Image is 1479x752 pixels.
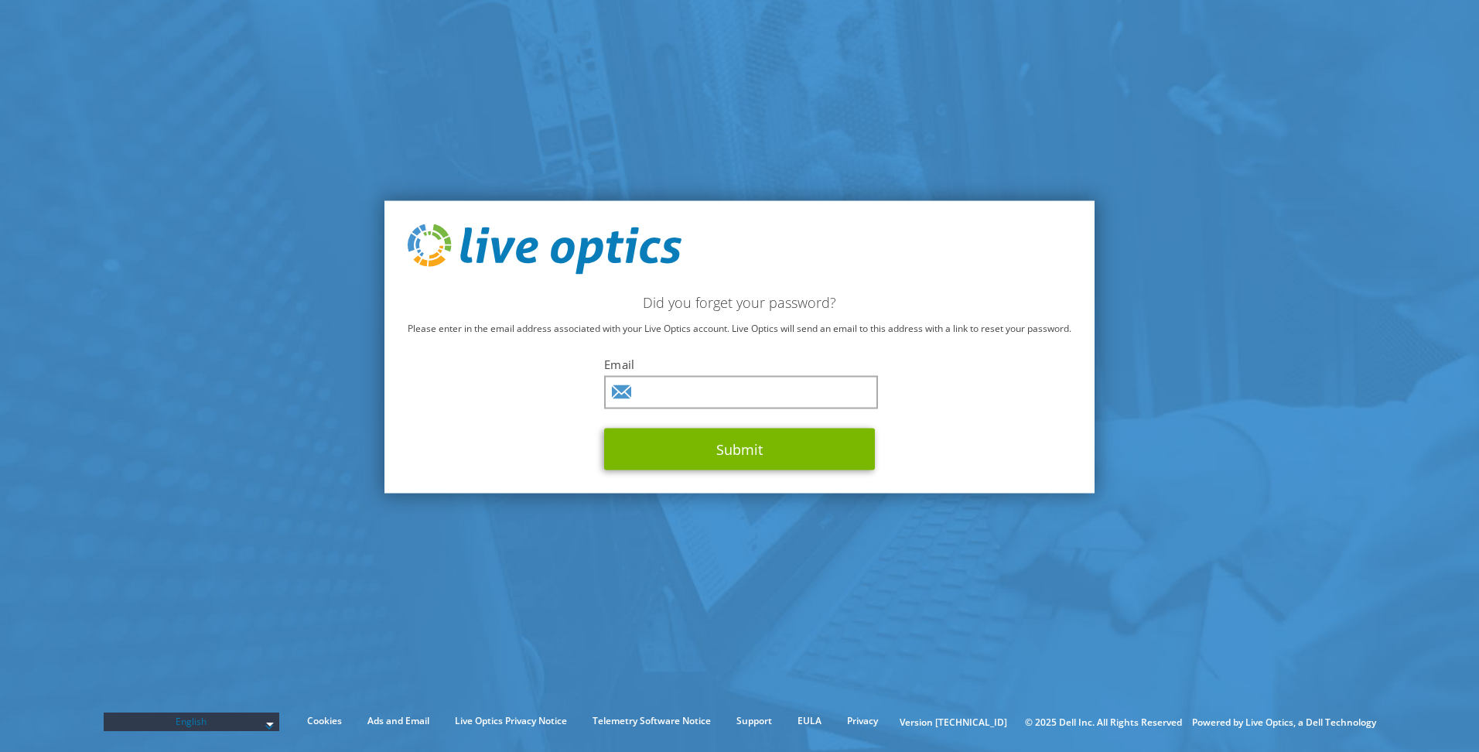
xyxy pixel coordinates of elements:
h2: Did you forget your password? [408,294,1071,311]
li: Version [TECHNICAL_ID] [892,714,1015,731]
li: Powered by Live Optics, a Dell Technology [1192,714,1376,731]
a: Telemetry Software Notice [581,713,722,730]
a: Privacy [835,713,890,730]
button: Submit [604,429,875,470]
p: Please enter in the email address associated with your Live Optics account. Live Optics will send... [408,320,1071,337]
span: English [111,713,272,731]
li: © 2025 Dell Inc. All Rights Reserved [1017,714,1190,731]
a: Support [725,713,784,730]
a: Ads and Email [356,713,441,730]
a: EULA [786,713,833,730]
a: Live Optics Privacy Notice [443,713,579,730]
a: Cookies [295,713,354,730]
label: Email [604,357,875,372]
img: live_optics_svg.svg [408,224,681,275]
